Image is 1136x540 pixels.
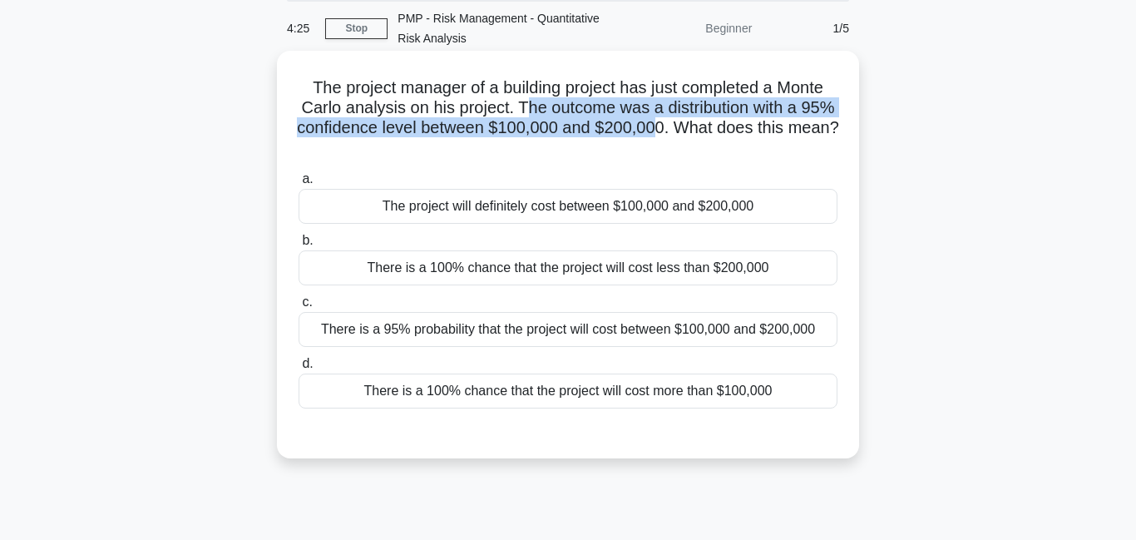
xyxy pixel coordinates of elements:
[762,12,859,45] div: 1/5
[302,233,313,247] span: b.
[299,374,837,409] div: There is a 100% chance that the project will cost more than $100,000
[302,295,312,309] span: c.
[388,2,616,55] div: PMP - Risk Management - Quantitative Risk Analysis
[302,171,313,186] span: a.
[277,12,325,45] div: 4:25
[299,312,837,347] div: There is a 95% probability that the project will cost between $100,000 and $200,000
[299,250,837,285] div: There is a 100% chance that the project will cost less than $200,000
[325,18,388,39] a: Stop
[299,189,837,224] div: The project will definitely cost between $100,000 and $200,000
[616,12,762,45] div: Beginner
[302,356,313,370] span: d.
[297,77,839,159] h5: The project manager of a building project has just completed a Monte Carlo analysis on his projec...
